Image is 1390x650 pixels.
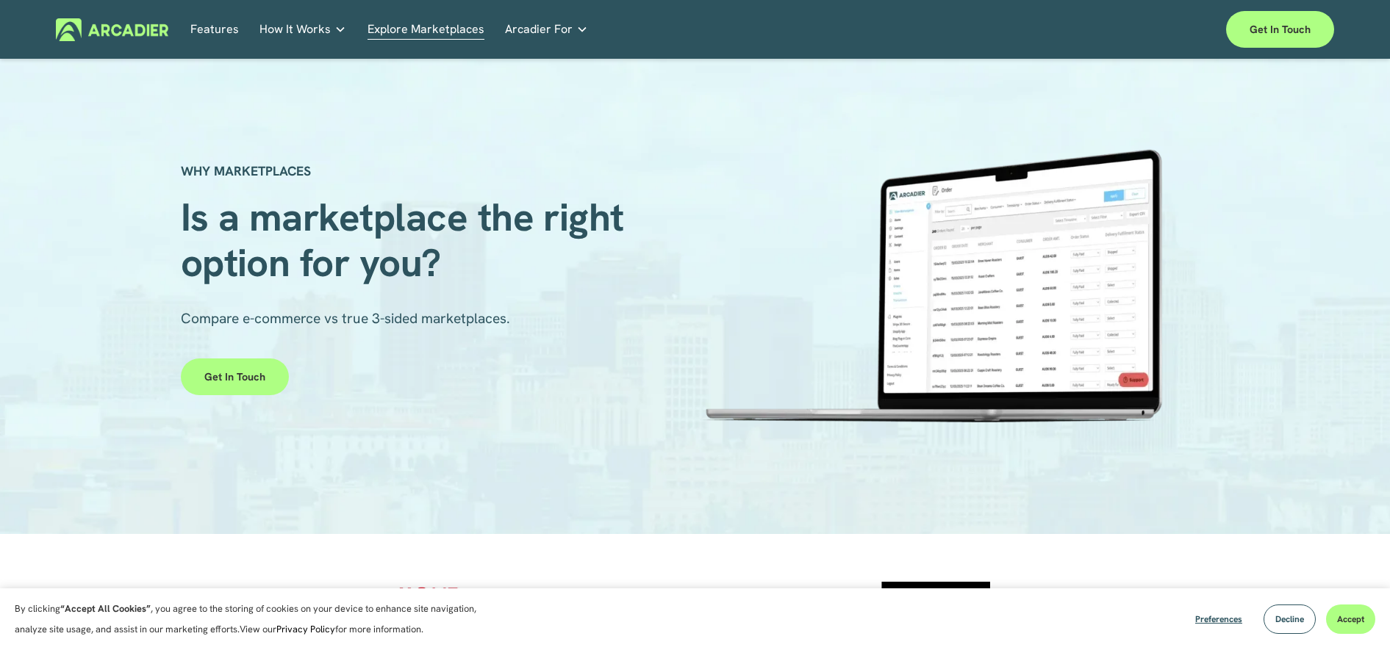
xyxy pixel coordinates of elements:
button: Accept [1326,604,1375,634]
img: Arcadier [56,18,168,41]
a: Get in touch [1226,11,1334,48]
span: Is a marketplace the right option for you? [181,192,634,288]
strong: “Accept All Cookies” [60,602,151,615]
span: Preferences [1195,613,1242,625]
strong: WHY MARKETPLACES [181,162,311,179]
a: Get in touch [181,358,289,395]
a: folder dropdown [505,18,588,41]
span: Arcadier For [505,19,573,40]
span: How It Works [259,19,331,40]
a: Explore Marketplaces [368,18,484,41]
span: Accept [1337,613,1364,625]
span: Decline [1275,613,1304,625]
button: Preferences [1184,604,1253,634]
a: Privacy Policy [276,623,335,635]
a: folder dropdown [259,18,346,41]
a: Features [190,18,239,41]
span: Compare e-commerce vs true 3-sided marketplaces. [181,309,510,328]
button: Decline [1264,604,1316,634]
p: By clicking , you agree to the storing of cookies on your device to enhance site navigation, anal... [15,599,492,640]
